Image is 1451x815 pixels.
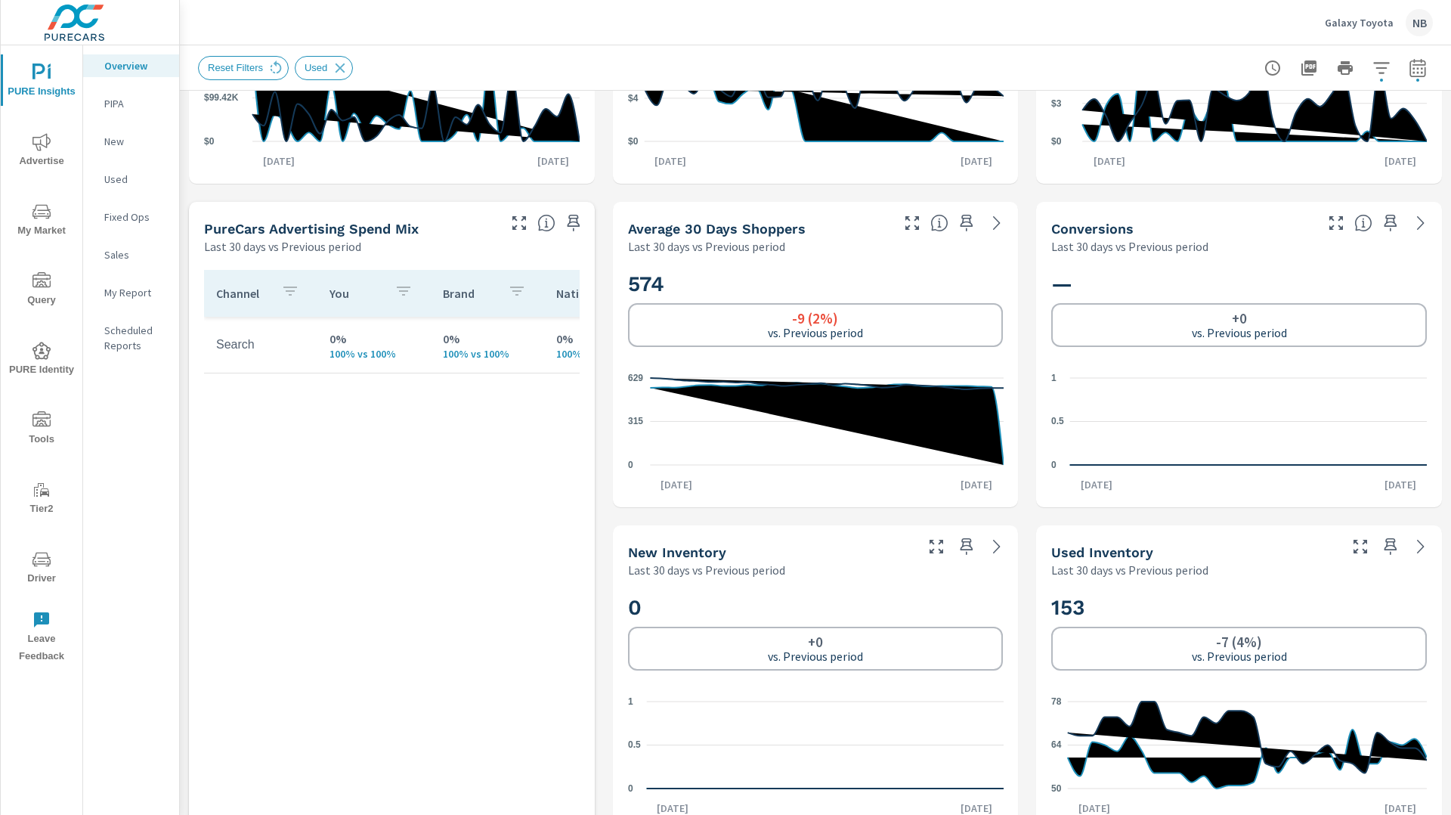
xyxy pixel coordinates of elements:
[1192,326,1287,339] p: vs. Previous period
[527,153,580,169] p: [DATE]
[808,634,823,649] h6: +0
[985,211,1009,235] a: See more details in report
[1374,477,1427,492] p: [DATE]
[1378,211,1403,235] span: Save this to your personalized report
[83,130,179,153] div: New
[556,286,609,301] p: National
[1051,221,1134,237] h5: Conversions
[1083,153,1136,169] p: [DATE]
[930,214,948,232] span: A rolling 30 day total of daily Shoppers on the dealership website, averaged over the selected da...
[1216,634,1262,649] h6: -7 (4%)
[1374,153,1427,169] p: [DATE]
[1378,535,1403,559] span: Save this to your personalized report
[329,348,419,360] p: 100% vs 100%
[1070,477,1123,492] p: [DATE]
[1051,373,1057,383] text: 1
[5,272,78,309] span: Query
[644,153,697,169] p: [DATE]
[83,319,179,357] div: Scheduled Reports
[329,286,382,301] p: You
[950,477,1003,492] p: [DATE]
[562,211,586,235] span: Save this to your personalized report
[556,330,645,348] p: 0%
[5,133,78,170] span: Advertise
[628,416,643,426] text: 315
[1409,535,1433,559] a: See more details in report
[1051,136,1062,147] text: $0
[628,221,806,237] h5: Average 30 Days Shoppers
[204,93,239,104] text: $99.42K
[1051,594,1427,621] h2: 153
[5,411,78,448] span: Tools
[1051,740,1062,751] text: 64
[295,56,353,80] div: Used
[1051,696,1062,707] text: 78
[1232,311,1247,326] h6: +0
[1051,783,1062,794] text: 50
[104,209,167,225] p: Fixed Ops
[628,271,1004,297] h2: 574
[104,172,167,187] p: Used
[950,153,1003,169] p: [DATE]
[1,45,82,671] div: nav menu
[628,237,785,256] p: Last 30 days vs Previous period
[1051,237,1208,256] p: Last 30 days vs Previous period
[768,649,863,663] p: vs. Previous period
[329,330,419,348] p: 0%
[5,64,78,101] span: PURE Insights
[556,348,645,360] p: 100% vs 100%
[1051,561,1208,579] p: Last 30 days vs Previous period
[1403,53,1433,83] button: Select Date Range
[792,311,838,326] h6: -9 (2%)
[1348,535,1372,559] button: Make Fullscreen
[507,211,531,235] button: Make Fullscreen
[443,286,496,301] p: Brand
[628,783,633,794] text: 0
[628,561,785,579] p: Last 30 days vs Previous period
[104,58,167,73] p: Overview
[5,342,78,379] span: PURE Identity
[104,247,167,262] p: Sales
[1192,649,1287,663] p: vs. Previous period
[1051,460,1057,470] text: 0
[5,611,78,665] span: Leave Feedback
[83,168,179,191] div: Used
[628,93,639,104] text: $4
[628,544,726,560] h5: New Inventory
[104,96,167,111] p: PIPA
[83,243,179,266] div: Sales
[768,326,863,339] p: vs. Previous period
[1051,544,1153,560] h5: Used Inventory
[5,203,78,240] span: My Market
[1051,98,1062,109] text: $3
[104,285,167,300] p: My Report
[985,535,1009,559] a: See more details in report
[1354,214,1372,232] span: The number of dealer-specified goals completed by a visitor. [Source: This data is provided by th...
[204,237,361,256] p: Last 30 days vs Previous period
[295,62,336,73] span: Used
[252,153,305,169] p: [DATE]
[83,281,179,304] div: My Report
[216,286,269,301] p: Channel
[628,696,633,707] text: 1
[1324,211,1348,235] button: Make Fullscreen
[954,535,979,559] span: Save this to your personalized report
[628,740,641,751] text: 0.5
[104,323,167,353] p: Scheduled Reports
[1051,271,1427,297] h2: —
[199,62,272,73] span: Reset Filters
[204,326,317,364] td: Search
[628,373,643,383] text: 629
[443,348,532,360] p: 100% vs 100%
[5,550,78,587] span: Driver
[628,594,1004,621] h2: 0
[628,136,639,147] text: $0
[924,535,948,559] button: Make Fullscreen
[1409,211,1433,235] a: See more details in report
[1406,9,1433,36] div: NB
[537,214,555,232] span: This table looks at how you compare to the amount of budget you spend per channel as opposed to y...
[1325,16,1394,29] p: Galaxy Toyota
[1051,417,1064,427] text: 0.5
[83,206,179,228] div: Fixed Ops
[83,92,179,115] div: PIPA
